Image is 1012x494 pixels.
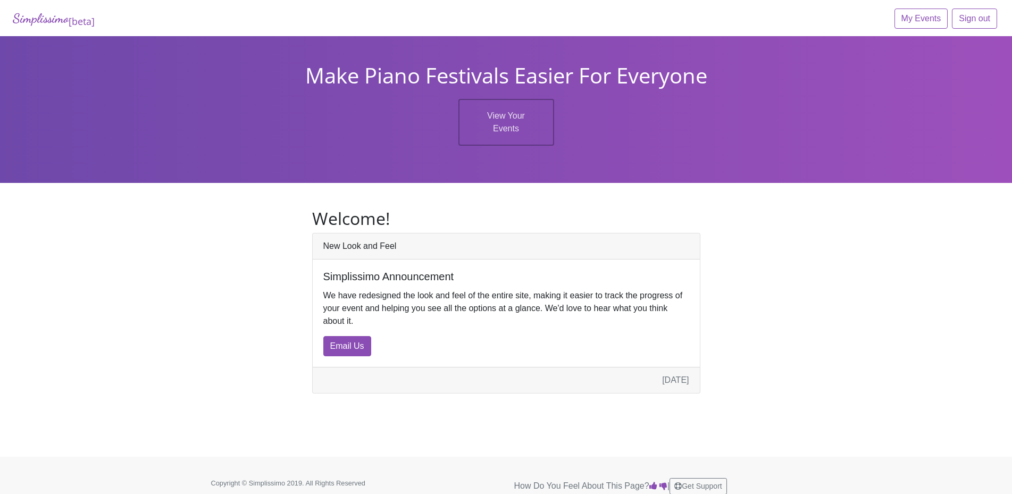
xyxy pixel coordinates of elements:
[69,15,95,28] sub: [beta]
[211,478,397,488] p: Copyright © Simplissimo 2019. All Rights Reserved
[323,270,689,283] h5: Simplissimo Announcement
[313,367,700,393] div: [DATE]
[8,63,1004,88] h1: Make Piano Festivals Easier For Everyone
[952,9,997,29] a: Sign out
[894,9,948,29] a: My Events
[313,233,700,259] div: New Look and Feel
[13,9,95,29] a: Simplissimo[beta]
[323,289,689,328] p: We have redesigned the look and feel of the entire site, making it easier to track the progress o...
[312,208,700,229] h2: Welcome!
[323,336,371,356] a: Email Us
[458,99,554,146] a: View Your Events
